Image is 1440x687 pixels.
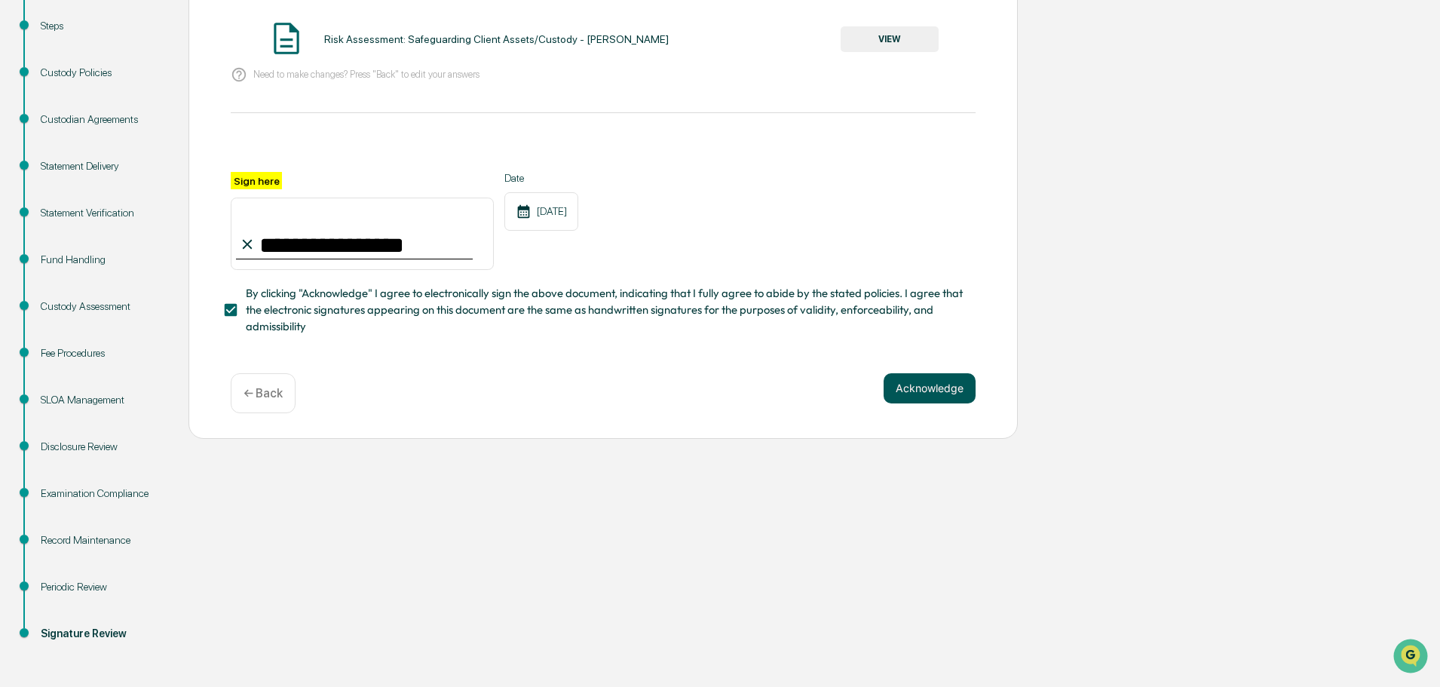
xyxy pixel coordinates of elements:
[41,626,164,642] div: Signature Review
[41,158,164,174] div: Statement Delivery
[15,32,274,56] p: How can we help?
[41,532,164,548] div: Record Maintenance
[41,65,164,81] div: Custody Policies
[244,386,283,400] p: ← Back
[41,392,164,408] div: SLOA Management
[15,192,27,204] div: 🖐️
[246,285,964,336] span: By clicking "Acknowledge" I agree to electronically sign the above document, indicating that I fu...
[253,69,479,80] p: Need to make changes? Press "Back" to edit your answers
[504,192,578,231] div: [DATE]
[1392,637,1432,678] iframe: Open customer support
[9,213,101,240] a: 🔎Data Lookup
[39,69,249,84] input: Clear
[41,579,164,595] div: Periodic Review
[9,184,103,211] a: 🖐️Preclearance
[41,345,164,361] div: Fee Procedures
[41,439,164,455] div: Disclosure Review
[106,255,182,267] a: Powered byPylon
[41,486,164,501] div: Examination Compliance
[30,190,97,205] span: Preclearance
[124,190,187,205] span: Attestations
[109,192,121,204] div: 🗄️
[884,373,976,403] button: Acknowledge
[30,219,95,234] span: Data Lookup
[41,205,164,221] div: Statement Verification
[15,220,27,232] div: 🔎
[150,256,182,267] span: Pylon
[41,299,164,314] div: Custody Assessment
[268,20,305,57] img: Document Icon
[103,184,193,211] a: 🗄️Attestations
[504,172,578,184] label: Date
[324,33,669,45] div: Risk Assessment: Safeguarding Client Assets/Custody - [PERSON_NAME]
[51,130,191,143] div: We're available if you need us!
[841,26,939,52] button: VIEW
[41,252,164,268] div: Fund Handling
[41,18,164,34] div: Steps
[256,120,274,138] button: Start new chat
[231,172,282,189] label: Sign here
[41,112,164,127] div: Custodian Agreements
[15,115,42,143] img: 1746055101610-c473b297-6a78-478c-a979-82029cc54cd1
[51,115,247,130] div: Start new chat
